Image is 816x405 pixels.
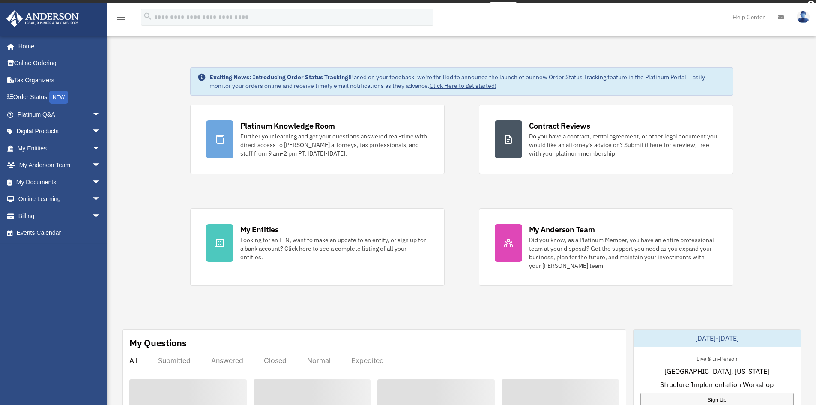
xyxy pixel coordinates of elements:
[129,356,137,365] div: All
[479,105,733,174] a: Contract Reviews Do you have a contract, rental agreement, or other legal document you would like...
[6,174,114,191] a: My Documentsarrow_drop_down
[6,72,114,89] a: Tax Organizers
[92,140,109,157] span: arrow_drop_down
[92,191,109,208] span: arrow_drop_down
[529,236,717,270] div: Did you know, as a Platinum Member, you have an entire professional team at your disposal? Get th...
[240,236,429,261] div: Looking for an EIN, want to make an update to an entity, or sign up for a bank account? Click her...
[190,208,445,286] a: My Entities Looking for an EIN, want to make an update to an entity, or sign up for a bank accoun...
[660,379,774,390] span: Structure Implementation Workshop
[690,354,744,363] div: Live & In-Person
[797,11,810,23] img: User Pic
[430,82,496,90] a: Click Here to get started!
[240,224,279,235] div: My Entities
[209,73,726,90] div: Based on your feedback, we're thrilled to announce the launch of our new Order Status Tracking fe...
[529,132,717,158] div: Do you have a contract, rental agreement, or other legal document you would like an attorney's ad...
[264,356,287,365] div: Closed
[808,1,814,6] div: close
[92,207,109,225] span: arrow_drop_down
[6,38,109,55] a: Home
[129,336,187,349] div: My Questions
[529,224,595,235] div: My Anderson Team
[92,174,109,191] span: arrow_drop_down
[92,106,109,123] span: arrow_drop_down
[92,157,109,174] span: arrow_drop_down
[158,356,191,365] div: Submitted
[116,15,126,22] a: menu
[490,2,517,12] a: survey
[240,132,429,158] div: Further your learning and get your questions answered real-time with direct access to [PERSON_NAM...
[4,10,81,27] img: Anderson Advisors Platinum Portal
[664,366,769,376] span: [GEOGRAPHIC_DATA], [US_STATE]
[92,123,109,141] span: arrow_drop_down
[6,157,114,174] a: My Anderson Teamarrow_drop_down
[479,208,733,286] a: My Anderson Team Did you know, as a Platinum Member, you have an entire professional team at your...
[6,207,114,225] a: Billingarrow_drop_down
[6,140,114,157] a: My Entitiesarrow_drop_down
[211,356,243,365] div: Answered
[6,225,114,242] a: Events Calendar
[190,105,445,174] a: Platinum Knowledge Room Further your learning and get your questions answered real-time with dire...
[634,330,801,347] div: [DATE]-[DATE]
[116,12,126,22] i: menu
[6,123,114,140] a: Digital Productsarrow_drop_down
[6,55,114,72] a: Online Ordering
[240,120,335,131] div: Platinum Knowledge Room
[6,89,114,106] a: Order StatusNEW
[49,91,68,104] div: NEW
[6,106,114,123] a: Platinum Q&Aarrow_drop_down
[6,191,114,208] a: Online Learningarrow_drop_down
[209,73,350,81] strong: Exciting News: Introducing Order Status Tracking!
[307,356,331,365] div: Normal
[299,2,487,12] div: Get a chance to win 6 months of Platinum for free just by filling out this
[529,120,590,131] div: Contract Reviews
[351,356,384,365] div: Expedited
[143,12,152,21] i: search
